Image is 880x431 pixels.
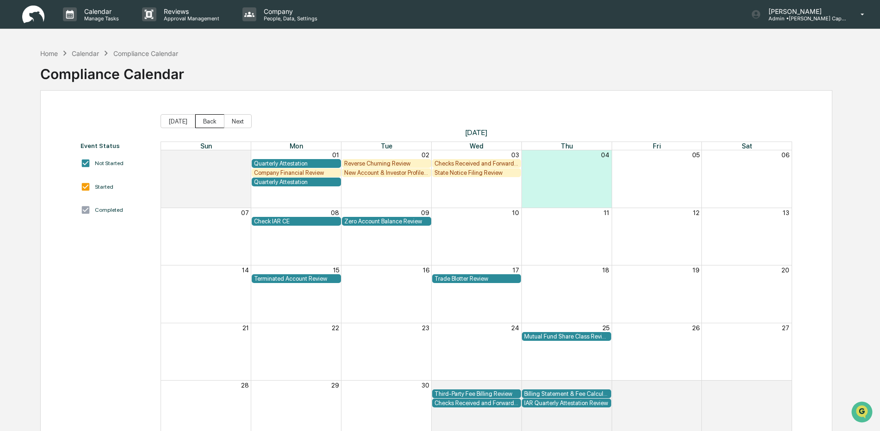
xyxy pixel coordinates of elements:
div: Billing Statement & Fee Calculations Report Review [524,390,609,397]
button: 11 [604,209,609,216]
div: Reverse Churning Review [344,160,429,167]
a: 🗄️Attestations [63,113,118,129]
button: 22 [332,324,339,332]
div: Event Status [81,142,152,149]
div: Terminated Account Review [254,275,339,282]
button: 21 [242,324,249,332]
button: 14 [242,266,249,274]
button: 20 [781,266,789,274]
div: Third-Party Fee Billing Review [434,390,519,397]
button: 25 [602,324,609,332]
span: Sat [742,142,752,150]
img: 1746055101610-c473b297-6a78-478c-a979-82029cc54cd1 [9,71,26,87]
div: IAR Quarterly Attestation Review [524,400,609,406]
p: Manage Tasks [77,15,124,22]
div: We're available if you need us! [31,80,117,87]
div: 🔎 [9,135,17,142]
button: 07 [241,209,249,216]
button: 01 [512,382,519,389]
span: Attestations [76,117,115,126]
span: Tue [381,142,392,150]
div: Zero Account Balance Review [344,218,429,225]
p: Approval Management [156,15,224,22]
button: Start new chat [157,74,168,85]
span: Thu [561,142,573,150]
button: 31 [242,151,249,159]
button: 05 [692,151,700,159]
button: 06 [781,151,789,159]
div: Not Started [95,160,124,166]
button: 29 [331,382,339,389]
p: Company [256,7,322,15]
div: Start new chat [31,71,152,80]
p: [PERSON_NAME] [761,7,847,15]
div: Check IAR CE [254,218,339,225]
button: 18 [602,266,609,274]
div: Mutual Fund Share Class Review [524,333,609,340]
button: 30 [421,382,429,389]
div: Compliance Calendar [113,49,178,57]
button: 08 [331,209,339,216]
a: Powered byPylon [65,156,112,164]
button: 27 [782,324,789,332]
div: Home [40,49,58,57]
div: Started [95,184,113,190]
a: 🖐️Preclearance [6,113,63,129]
div: Completed [95,207,123,213]
p: Reviews [156,7,224,15]
button: 24 [511,324,519,332]
button: 09 [421,209,429,216]
button: [DATE] [161,114,195,128]
div: 🗄️ [67,117,74,125]
div: Company Financial Review [254,169,339,176]
button: 03 [511,151,519,159]
button: 04 [601,151,609,159]
div: Quarterly Attestation [254,160,339,167]
div: 🖐️ [9,117,17,125]
span: Pylon [92,157,112,164]
div: Calendar [72,49,99,57]
span: Sun [200,142,212,150]
button: 12 [693,209,700,216]
img: logo [22,6,44,24]
span: Wed [470,142,483,150]
button: 02 [421,151,429,159]
button: 17 [513,266,519,274]
div: New Account & Investor Profile Review [344,169,429,176]
iframe: Open customer support [850,400,875,425]
button: Back [195,114,224,128]
button: 26 [692,324,700,332]
button: 01 [332,151,339,159]
span: Mon [290,142,303,150]
button: 15 [333,266,339,274]
button: 04 [781,382,789,389]
button: 02 [601,382,609,389]
p: People, Data, Settings [256,15,322,22]
div: Quarterly Attestation [254,179,339,185]
button: Next [224,114,252,128]
span: Fri [653,142,661,150]
div: Checks Received and Forwarded Log [434,400,519,406]
div: Trade Blotter Review [434,275,519,282]
div: Compliance Calendar [40,58,184,82]
p: Calendar [77,7,124,15]
button: 10 [512,209,519,216]
span: Data Lookup [19,134,58,143]
span: Preclearance [19,117,60,126]
button: 28 [241,382,249,389]
button: 19 [693,266,700,274]
button: 03 [692,382,700,389]
span: [DATE] [161,128,792,137]
a: 🔎Data Lookup [6,130,62,147]
p: Admin • [PERSON_NAME] Capital [761,15,847,22]
button: 16 [423,266,429,274]
div: State Notice Filing Review [434,169,519,176]
button: 23 [422,324,429,332]
button: 13 [783,209,789,216]
div: Checks Received and Forwarded Log [434,160,519,167]
p: How can we help? [9,19,168,34]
